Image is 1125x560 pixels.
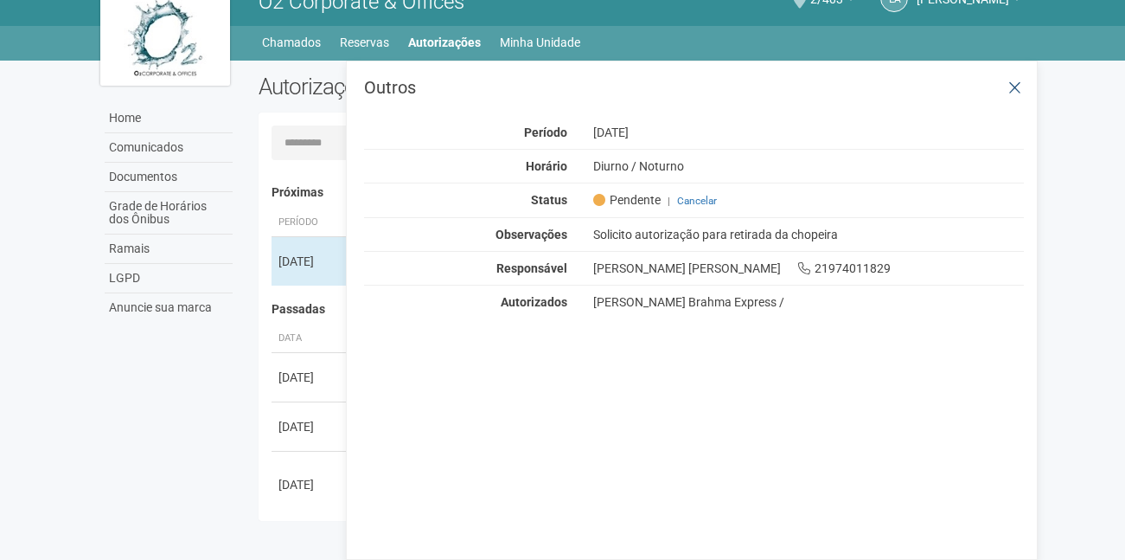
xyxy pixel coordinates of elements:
[105,264,233,293] a: LGPD
[105,163,233,192] a: Documentos
[526,159,567,173] strong: Horário
[278,369,342,386] div: [DATE]
[495,228,567,241] strong: Observações
[272,303,1013,316] h4: Passadas
[340,30,389,55] a: Reservas
[364,79,1024,96] h3: Outros
[278,253,342,270] div: [DATE]
[278,418,342,435] div: [DATE]
[531,193,567,207] strong: Status
[580,125,1038,140] div: [DATE]
[501,295,567,309] strong: Autorizados
[259,74,629,100] h2: Autorizações
[593,294,1025,310] div: [PERSON_NAME] Brahma Express /
[408,30,481,55] a: Autorizações
[105,104,233,133] a: Home
[496,261,567,275] strong: Responsável
[105,235,233,264] a: Ramais
[105,133,233,163] a: Comunicados
[272,186,1013,199] h4: Próximas
[593,192,661,208] span: Pendente
[677,195,717,207] a: Cancelar
[524,126,567,139] strong: Período
[580,158,1038,174] div: Diurno / Noturno
[105,192,233,235] a: Grade de Horários dos Ônibus
[262,30,321,55] a: Chamados
[272,209,349,237] th: Período
[105,293,233,322] a: Anuncie sua marca
[278,476,342,493] div: [DATE]
[580,227,1038,242] div: Solicito autorização para retirada da chopeira
[272,325,349,353] th: Data
[500,30,580,55] a: Minha Unidade
[668,195,670,207] span: |
[580,261,1038,276] div: [PERSON_NAME] [PERSON_NAME] 21974011829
